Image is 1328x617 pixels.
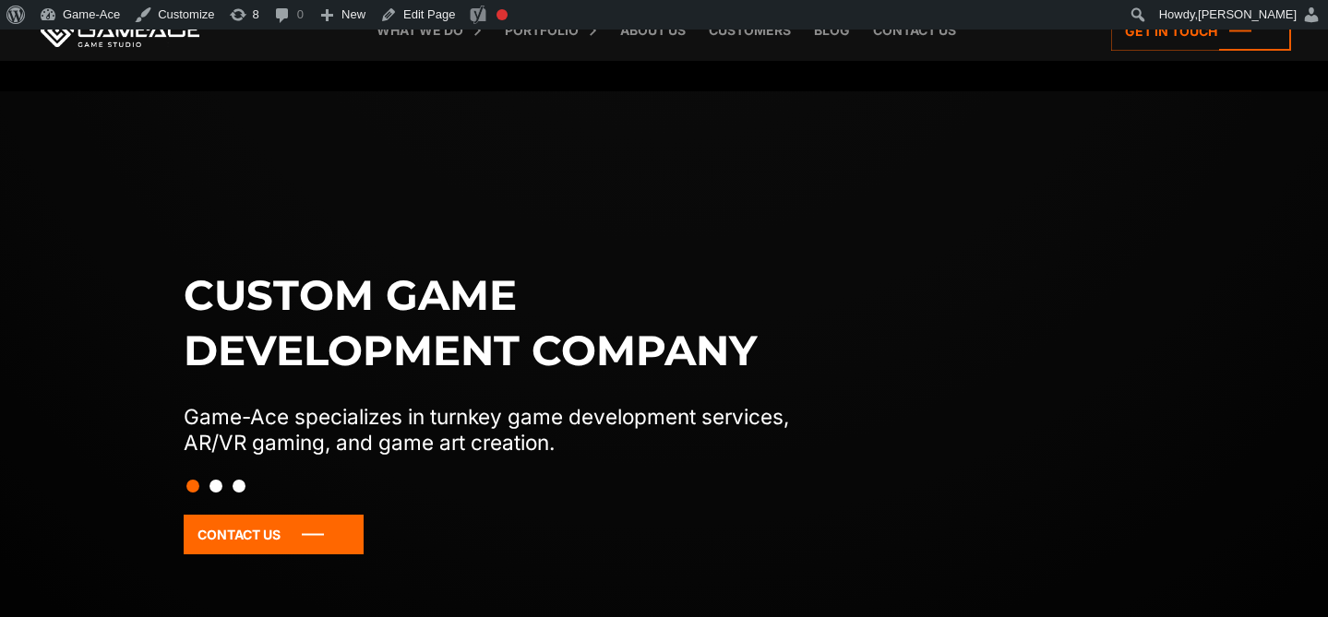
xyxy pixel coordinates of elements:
[209,470,222,502] button: Slide 2
[186,470,199,502] button: Slide 1
[497,9,508,20] div: Focus keyphrase not set
[1198,7,1297,21] span: [PERSON_NAME]
[184,267,828,378] h1: Custom game development company
[184,404,828,456] p: Game-Ace specializes in turnkey game development services, AR/VR gaming, and game art creation.
[1111,11,1291,51] a: Get in touch
[233,470,245,502] button: Slide 3
[184,515,364,554] a: Contact Us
